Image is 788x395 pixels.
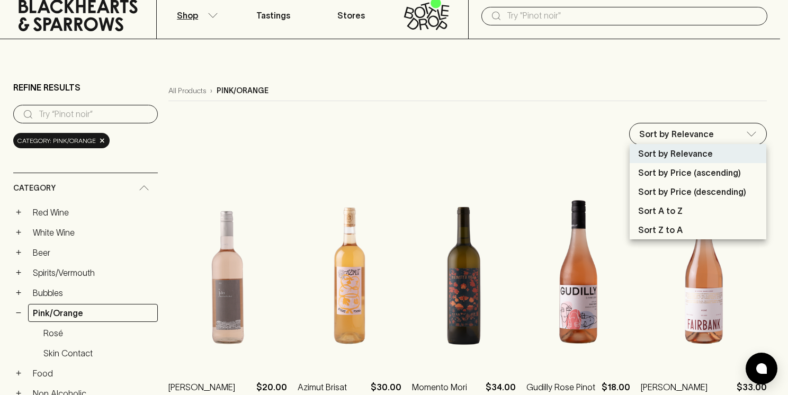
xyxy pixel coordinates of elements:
p: Sort by Price (ascending) [638,166,741,179]
p: Sort Z to A [638,223,683,236]
p: Sort by Relevance [638,147,713,160]
p: Sort by Price (descending) [638,185,746,198]
p: Sort A to Z [638,204,683,217]
img: bubble-icon [756,363,767,374]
